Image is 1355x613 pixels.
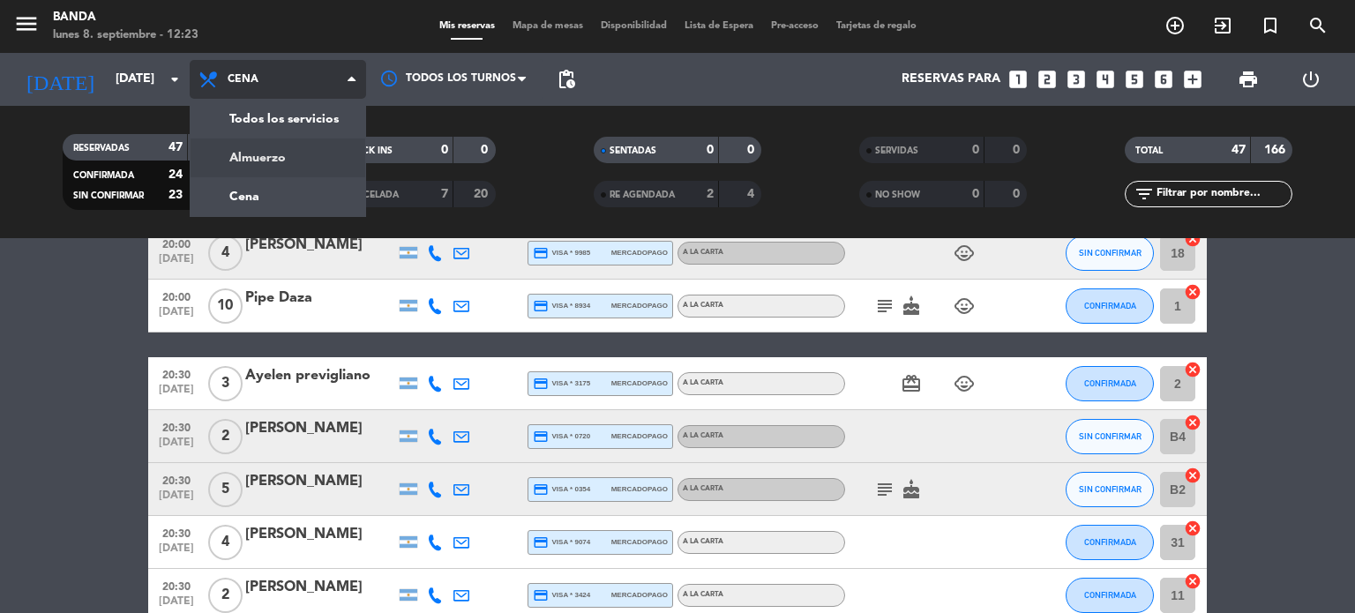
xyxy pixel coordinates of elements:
button: CONFIRMADA [1066,578,1154,613]
span: 20:00 [154,233,198,253]
span: visa * 8934 [533,298,590,314]
i: cake [901,479,922,500]
span: visa * 9985 [533,245,590,261]
span: SIN CONFIRMAR [1079,248,1142,258]
strong: 2 [707,188,714,200]
i: looks_5 [1123,68,1146,91]
button: CONFIRMADA [1066,288,1154,324]
strong: 23 [168,189,183,201]
strong: 20 [474,188,491,200]
div: [PERSON_NAME] [245,417,395,440]
i: power_settings_new [1300,69,1321,90]
i: exit_to_app [1212,15,1233,36]
i: looks_one [1007,68,1029,91]
div: Pipe Daza [245,287,395,310]
span: visa * 0354 [533,482,590,497]
i: child_care [954,243,975,264]
i: add_circle_outline [1164,15,1186,36]
i: add_box [1181,68,1204,91]
strong: 47 [168,141,183,153]
span: Tarjetas de regalo [827,21,925,31]
span: mercadopago [611,378,668,389]
span: visa * 9074 [533,535,590,550]
i: credit_card [533,245,549,261]
span: 20:30 [154,522,198,542]
span: SIN CONFIRMAR [1079,484,1142,494]
span: RESERVADAS [73,144,130,153]
span: [DATE] [154,437,198,457]
strong: 0 [972,144,979,156]
span: 20:30 [154,363,198,384]
strong: 0 [1013,144,1023,156]
i: cancel [1184,520,1202,537]
span: A LA CARTA [683,485,723,492]
span: TOTAL [1135,146,1163,155]
a: Almuerzo [191,138,365,177]
i: card_giftcard [901,373,922,394]
a: Todos los servicios [191,100,365,138]
span: pending_actions [556,69,577,90]
strong: 0 [441,144,448,156]
span: mercadopago [611,483,668,495]
span: Pre-acceso [762,21,827,31]
span: CONFIRMADA [73,171,134,180]
span: CHECK INS [344,146,393,155]
span: 20:30 [154,469,198,490]
span: mercadopago [611,536,668,548]
i: looks_3 [1065,68,1088,91]
span: [DATE] [154,253,198,273]
i: child_care [954,373,975,394]
div: [PERSON_NAME] [245,523,395,546]
span: 2 [208,419,243,454]
span: Disponibilidad [592,21,676,31]
span: [DATE] [154,490,198,510]
i: cake [901,295,922,317]
i: credit_card [533,429,549,445]
i: subject [874,295,895,317]
span: A LA CARTA [683,432,723,439]
span: 3 [208,366,243,401]
i: credit_card [533,298,549,314]
i: subject [874,479,895,500]
span: CONFIRMADA [1084,301,1136,310]
i: filter_list [1134,183,1155,205]
span: Mapa de mesas [504,21,592,31]
div: [PERSON_NAME] [245,470,395,493]
span: Cena [228,73,258,86]
span: Mis reservas [430,21,504,31]
span: print [1238,69,1259,90]
span: CONFIRMADA [1084,590,1136,600]
i: cancel [1184,467,1202,484]
span: 20:30 [154,575,198,595]
span: mercadopago [611,430,668,442]
i: search [1307,15,1329,36]
i: looks_6 [1152,68,1175,91]
span: [DATE] [154,306,198,326]
i: menu [13,11,40,37]
i: looks_4 [1094,68,1117,91]
span: CONFIRMADA [1084,537,1136,547]
span: visa * 3175 [533,376,590,392]
i: cancel [1184,414,1202,431]
div: [PERSON_NAME] [245,576,395,599]
span: 4 [208,235,243,271]
i: credit_card [533,376,549,392]
strong: 0 [707,144,714,156]
i: looks_two [1036,68,1059,91]
div: lunes 8. septiembre - 12:23 [53,26,198,44]
div: LOG OUT [1279,53,1342,106]
i: credit_card [533,587,549,603]
button: SIN CONFIRMAR [1066,419,1154,454]
input: Filtrar por nombre... [1155,184,1291,204]
span: visa * 3424 [533,587,590,603]
span: mercadopago [611,247,668,258]
span: RE AGENDADA [610,191,675,199]
div: Ayelen previgliano [245,364,395,387]
span: [DATE] [154,542,198,563]
span: 4 [208,525,243,560]
span: mercadopago [611,589,668,601]
span: A LA CARTA [683,302,723,309]
span: A LA CARTA [683,249,723,256]
i: cancel [1184,283,1202,301]
span: A LA CARTA [683,379,723,386]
